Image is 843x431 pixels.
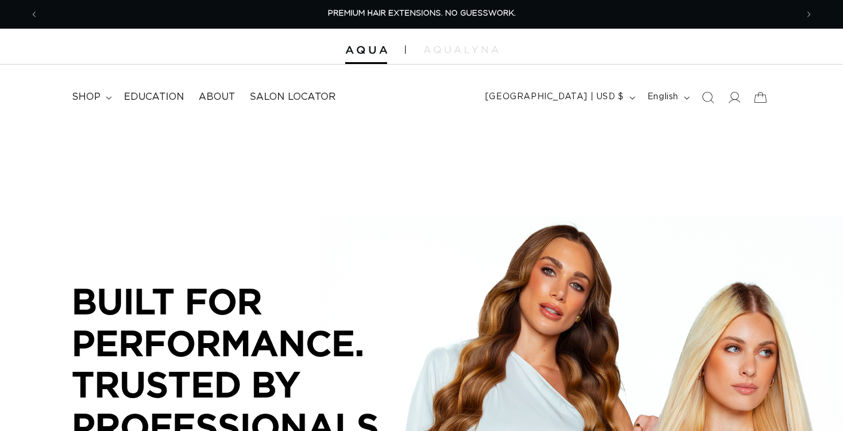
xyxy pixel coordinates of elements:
a: Salon Locator [242,84,343,111]
a: Education [117,84,191,111]
summary: shop [65,84,117,111]
span: Education [124,91,184,103]
span: About [199,91,235,103]
span: [GEOGRAPHIC_DATA] | USD $ [485,91,624,103]
button: English [640,86,695,109]
span: Salon Locator [249,91,336,103]
span: PREMIUM HAIR EXTENSIONS. NO GUESSWORK. [328,10,516,17]
span: English [647,91,678,103]
img: Aqua Hair Extensions [345,46,387,54]
button: Next announcement [796,3,822,26]
a: About [191,84,242,111]
summary: Search [695,84,721,111]
span: shop [72,91,101,103]
button: [GEOGRAPHIC_DATA] | USD $ [478,86,640,109]
img: aqualyna.com [424,46,498,53]
button: Previous announcement [21,3,47,26]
